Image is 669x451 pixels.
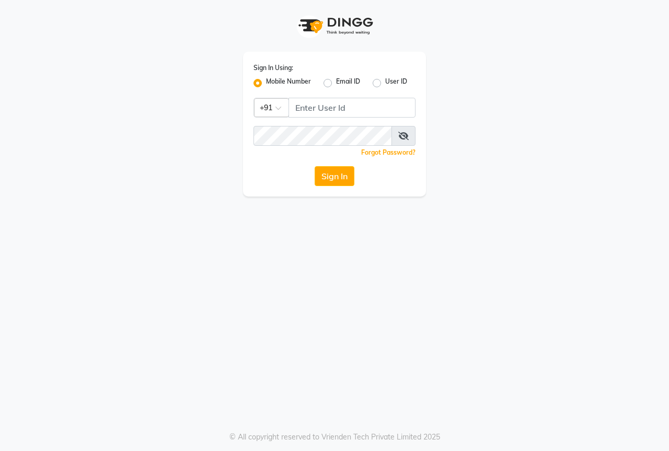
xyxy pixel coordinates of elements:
[361,148,416,156] a: Forgot Password?
[266,77,311,89] label: Mobile Number
[253,63,293,73] label: Sign In Using:
[289,98,416,118] input: Username
[315,166,354,186] button: Sign In
[385,77,407,89] label: User ID
[253,126,392,146] input: Username
[293,10,376,41] img: logo1.svg
[336,77,360,89] label: Email ID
